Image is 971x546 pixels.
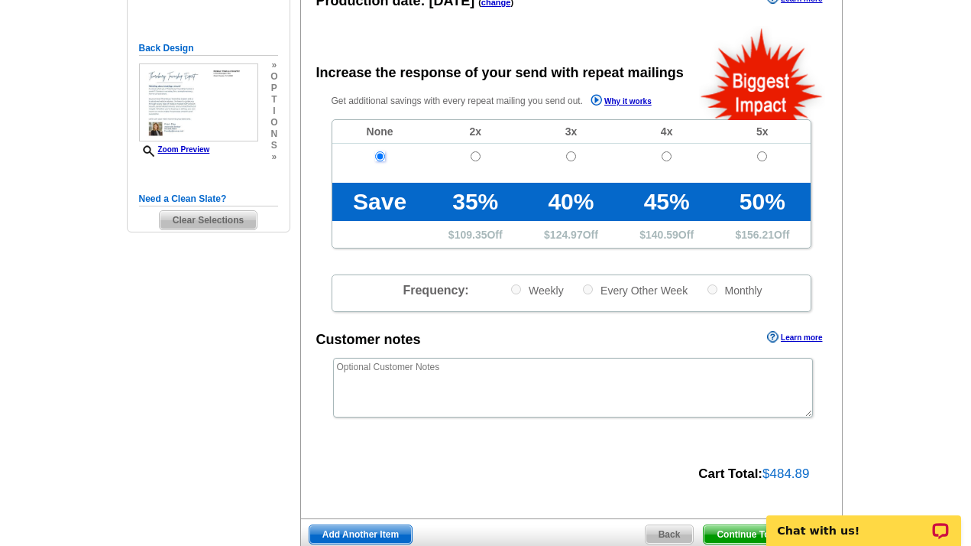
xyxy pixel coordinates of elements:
a: Add Another Item [309,525,413,544]
td: $ Off [619,221,714,248]
strong: Cart Total: [698,466,762,481]
span: 124.97 [550,229,583,241]
span: 109.35 [455,229,487,241]
td: $ Off [428,221,523,248]
img: biggestImpact.png [699,26,825,120]
td: 45% [619,183,714,221]
span: » [270,151,277,163]
label: Every Other Week [581,283,688,297]
a: Zoom Preview [139,145,210,154]
img: small-thumb.jpg [139,63,258,142]
span: s [270,140,277,151]
span: Add Another Item [309,525,412,544]
td: 5x [714,120,810,144]
td: 50% [714,183,810,221]
span: Frequency: [403,284,468,297]
span: o [270,71,277,83]
span: 156.21 [741,229,774,241]
iframe: LiveChat chat widget [756,498,971,546]
td: 3x [523,120,619,144]
span: p [270,83,277,94]
span: o [270,117,277,128]
td: 40% [523,183,619,221]
td: 4x [619,120,714,144]
td: $ Off [523,221,619,248]
td: Save [332,183,428,221]
input: Every Other Week [583,284,593,294]
span: t [270,94,277,106]
div: Customer notes [316,330,421,350]
div: Increase the response of your send with repeat mailings [316,63,684,83]
a: Learn more [767,331,822,343]
td: $ Off [714,221,810,248]
input: Monthly [707,284,717,294]
td: 2x [428,120,523,144]
span: n [270,128,277,140]
span: 140.59 [646,229,678,241]
label: Weekly [510,283,564,297]
span: i [270,106,277,117]
a: Why it works [591,94,652,110]
td: None [332,120,428,144]
a: Back [645,525,694,544]
span: » [270,60,277,71]
label: Monthly [706,283,762,297]
span: Clear Selections [160,211,257,229]
h5: Need a Clean Slate? [139,192,278,206]
span: Back [646,525,694,544]
input: Weekly [511,284,521,294]
span: Continue To Checkout [704,525,827,544]
p: Get additional savings with every repeat mailing you send out. [332,93,685,110]
span: $484.89 [762,466,809,481]
h5: Back Design [139,41,278,56]
td: 35% [428,183,523,221]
